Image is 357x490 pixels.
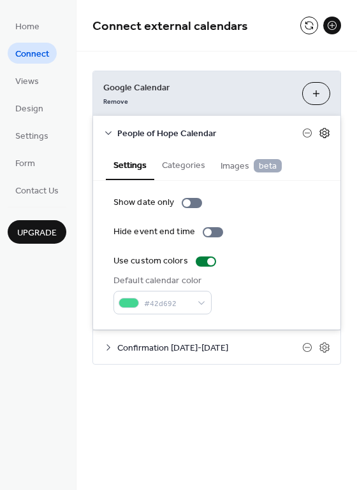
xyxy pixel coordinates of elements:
[103,81,292,95] span: Google Calendar
[221,159,282,173] span: Images
[15,75,39,88] span: Views
[15,157,35,171] span: Form
[8,15,47,36] a: Home
[117,127,302,141] span: People of Hope Calendar
[254,159,282,172] span: beta
[15,130,48,143] span: Settings
[8,70,47,91] a: Views
[154,150,213,179] button: Categories
[8,152,43,173] a: Form
[113,255,188,268] div: Use custom colors
[15,102,43,116] span: Design
[103,97,128,106] span: Remove
[8,43,57,64] a: Connect
[17,227,57,240] span: Upgrade
[213,150,289,179] button: Images beta
[113,196,174,209] div: Show date only
[106,150,154,180] button: Settings
[117,342,302,355] span: Confirmation [DATE]-[DATE]
[8,220,66,244] button: Upgrade
[8,125,56,146] a: Settings
[113,274,209,288] div: Default calendar color
[15,185,59,198] span: Contact Us
[8,97,51,118] a: Design
[15,20,40,34] span: Home
[92,14,248,39] span: Connect external calendars
[8,179,66,200] a: Contact Us
[15,48,49,61] span: Connect
[113,225,195,239] div: Hide event end time
[144,297,191,311] span: #42d692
